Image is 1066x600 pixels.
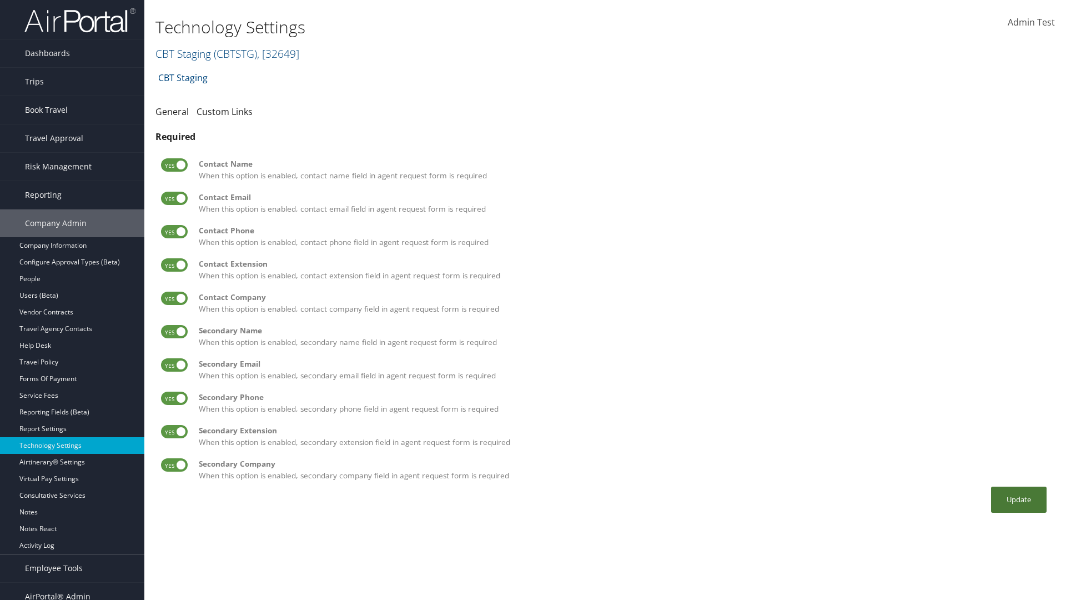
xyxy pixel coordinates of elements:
[199,392,1049,414] label: When this option is enabled, secondary phone field in agent request form is required
[199,458,1049,469] div: Secondary Company
[155,106,189,118] a: General
[199,425,1049,448] label: When this option is enabled, secondary extension field in agent request form is required
[199,192,1049,203] div: Contact Email
[199,225,1049,248] label: When this option is enabled, contact phone field in agent request form is required
[155,46,299,61] a: CBT Staging
[199,458,1049,481] label: When this option is enabled, secondary company field in agent request form is required
[199,258,1049,281] label: When this option is enabled, contact extension field in agent request form is required
[199,225,1049,236] div: Contact Phone
[199,358,1049,369] div: Secondary Email
[199,392,1049,403] div: Secondary Phone
[199,425,1049,436] div: Secondary Extension
[199,325,1049,336] div: Secondary Name
[25,124,83,152] span: Travel Approval
[155,130,1055,143] div: Required
[199,292,1049,303] div: Contact Company
[24,7,135,33] img: airportal-logo.png
[199,258,1049,269] div: Contact Extension
[155,16,755,39] h1: Technology Settings
[1008,16,1055,28] span: Admin Test
[1008,6,1055,40] a: Admin Test
[25,68,44,96] span: Trips
[199,358,1049,381] label: When this option is enabled, secondary email field in agent request form is required
[25,181,62,209] span: Reporting
[199,292,1049,314] label: When this option is enabled, contact company field in agent request form is required
[25,554,83,582] span: Employee Tools
[199,192,1049,214] label: When this option is enabled, contact email field in agent request form is required
[158,67,208,89] a: CBT Staging
[991,487,1047,513] button: Update
[257,46,299,61] span: , [ 32649 ]
[214,46,257,61] span: ( CBTSTG )
[199,158,1049,169] div: Contact Name
[25,209,87,237] span: Company Admin
[199,158,1049,181] label: When this option is enabled, contact name field in agent request form is required
[25,39,70,67] span: Dashboards
[199,325,1049,348] label: When this option is enabled, secondary name field in agent request form is required
[197,106,253,118] a: Custom Links
[25,153,92,181] span: Risk Management
[25,96,68,124] span: Book Travel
